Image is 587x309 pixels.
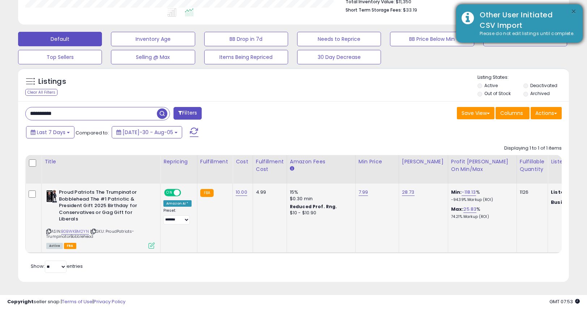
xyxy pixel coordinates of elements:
span: 2025-08-14 07:53 GMT [549,298,580,305]
span: FBA [64,243,76,249]
label: Active [484,82,498,89]
button: Needs to Reprice [297,32,381,46]
div: Please do not edit listings until complete. [474,30,577,37]
div: % [451,206,511,219]
div: Fulfillable Quantity [520,158,545,173]
button: Last 7 Days [26,126,74,138]
span: OFF [180,190,192,196]
span: Compared to: [76,129,109,136]
div: Amazon AI * [163,200,192,207]
div: Repricing [163,158,194,166]
div: 1126 [520,189,542,196]
a: Privacy Policy [94,298,125,305]
span: | SKU: ProudPatriots-TrumpinatorBobblehead [46,228,134,239]
a: -118.13 [462,189,476,196]
div: Fulfillment Cost [256,158,284,173]
p: -94.39% Markup (ROI) [451,197,511,202]
div: 4.99 [256,189,281,196]
span: $33.19 [403,7,417,13]
a: 25.83 [463,206,476,213]
div: $0.30 min [290,196,350,202]
th: The percentage added to the cost of goods (COGS) that forms the calculator for Min & Max prices. [448,155,517,184]
a: B0BWKBM2YN [61,228,89,235]
div: ASIN: [46,189,155,248]
div: Clear All Filters [25,89,57,96]
div: Displaying 1 to 1 of 1 items [504,145,562,152]
button: Selling @ Max [111,50,195,64]
button: Top Sellers [18,50,102,64]
span: All listings currently available for purchase on Amazon [46,243,63,249]
button: BB Price Below Min [390,32,474,46]
div: % [451,189,511,202]
div: Fulfillment [200,158,230,166]
span: [DATE]-30 - Aug-05 [123,129,173,136]
b: Min: [451,189,462,196]
div: Title [44,158,157,166]
button: Inventory Age [111,32,195,46]
button: × [571,7,577,16]
p: Listing States: [477,74,569,81]
label: Deactivated [530,82,557,89]
a: Terms of Use [62,298,93,305]
a: 10.00 [236,189,247,196]
small: Amazon Fees. [290,166,294,172]
div: seller snap | | [7,299,125,305]
a: 28.73 [402,189,415,196]
p: 74.21% Markup (ROI) [451,214,511,219]
button: Filters [173,107,202,120]
span: ON [165,190,174,196]
div: $10 - $10.90 [290,210,350,216]
button: Columns [496,107,530,119]
button: [DATE]-30 - Aug-05 [112,126,182,138]
h5: Listings [38,77,66,87]
b: Reduced Prof. Rng. [290,203,337,210]
button: 30 Day Decrease [297,50,381,64]
div: [PERSON_NAME] [402,158,445,166]
img: 419iqBy05+L._SL40_.jpg [46,189,57,203]
button: Save View [457,107,494,119]
span: Last 7 Days [37,129,65,136]
small: FBA [200,189,214,197]
label: Out of Stock [484,90,511,96]
div: Other User Initiated CSV Import [474,10,577,30]
button: Items Being Repriced [204,50,288,64]
div: Profit [PERSON_NAME] on Min/Max [451,158,514,173]
button: Actions [531,107,562,119]
label: Archived [530,90,550,96]
b: Short Term Storage Fees: [346,7,402,13]
b: Proud Patriots The Trumpinator Bobblehead The #1 Patriotic & President Gift 2025 Birthday for Con... [59,189,147,224]
button: BB Drop in 7d [204,32,288,46]
div: Min Price [359,158,396,166]
span: Show: entries [31,263,83,270]
div: 15% [290,189,350,196]
button: Default [18,32,102,46]
b: Listed Price: [551,189,584,196]
span: Columns [500,110,523,117]
div: Cost [236,158,250,166]
div: Amazon Fees [290,158,352,166]
div: Preset: [163,208,192,224]
a: 7.99 [359,189,368,196]
strong: Copyright [7,298,34,305]
b: Max: [451,206,464,213]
